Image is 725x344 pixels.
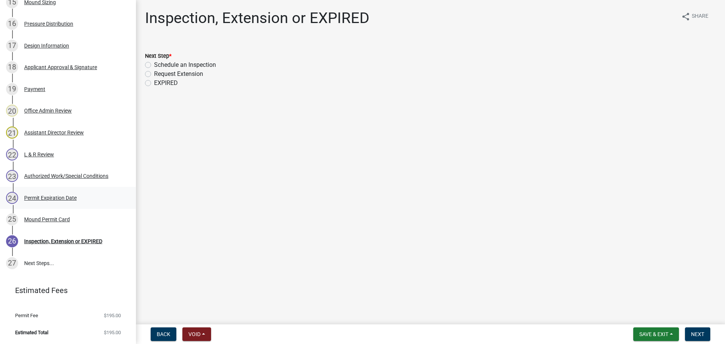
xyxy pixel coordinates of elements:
[154,79,178,88] label: EXPIRED
[6,105,18,117] div: 20
[24,173,108,179] div: Authorized Work/Special Conditions
[692,12,708,21] span: Share
[6,192,18,204] div: 24
[24,152,54,157] div: L & R Review
[6,213,18,225] div: 25
[24,86,45,92] div: Payment
[633,327,679,341] button: Save & Exit
[24,108,72,113] div: Office Admin Review
[145,54,171,59] label: Next Step
[6,283,124,298] a: Estimated Fees
[154,69,203,79] label: Request Extension
[6,61,18,73] div: 18
[681,12,690,21] i: share
[24,21,73,26] div: Pressure Distribution
[24,239,102,244] div: Inspection, Extension or EXPIRED
[154,60,216,69] label: Schedule an Inspection
[6,40,18,52] div: 17
[639,331,668,337] span: Save & Exit
[104,330,121,335] span: $195.00
[675,9,714,24] button: shareShare
[685,327,710,341] button: Next
[24,195,77,201] div: Permit Expiration Date
[182,327,211,341] button: Void
[24,217,70,222] div: Mound Permit Card
[6,126,18,139] div: 21
[151,327,176,341] button: Back
[6,170,18,182] div: 23
[691,331,704,337] span: Next
[6,18,18,30] div: 16
[145,9,369,27] h1: Inspection, Extension or EXPIRED
[24,43,69,48] div: Design Information
[104,313,121,318] span: $195.00
[15,330,48,335] span: Estimated Total
[24,65,97,70] div: Applicant Approval & Signature
[6,148,18,160] div: 22
[6,257,18,269] div: 27
[188,331,201,337] span: Void
[15,313,38,318] span: Permit Fee
[6,83,18,95] div: 19
[24,130,84,135] div: Assistant Director Review
[6,235,18,247] div: 26
[157,331,170,337] span: Back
